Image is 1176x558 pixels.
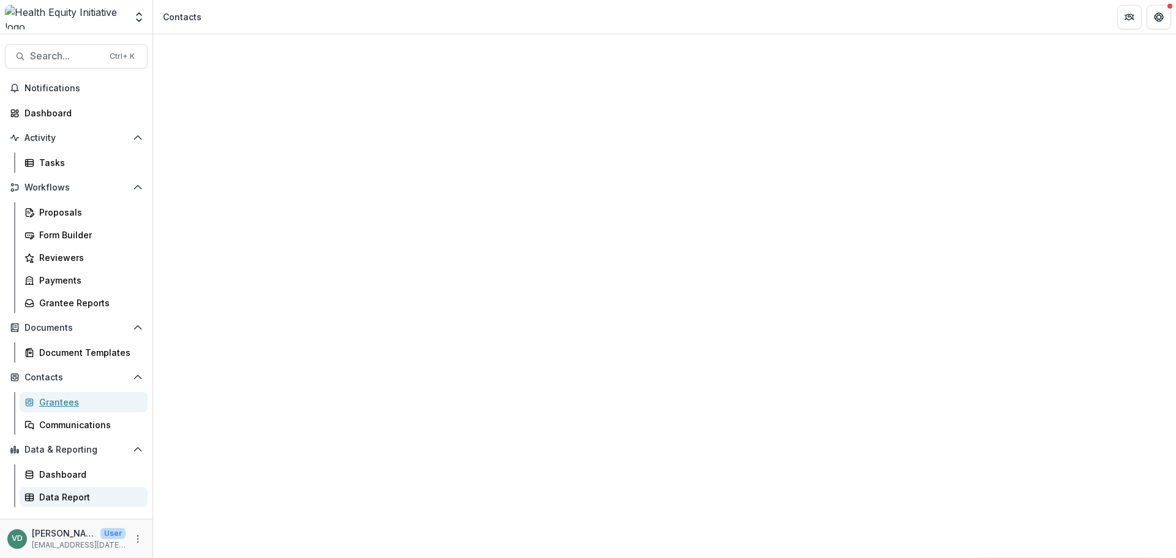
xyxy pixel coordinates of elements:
a: Grantee Reports [20,293,148,313]
div: Form Builder [39,228,138,241]
span: Activity [24,133,128,143]
a: Data Report [20,487,148,507]
span: Notifications [24,83,143,94]
a: Tasks [20,153,148,173]
div: Communications [39,418,138,431]
div: Contacts [163,10,202,23]
a: Document Templates [20,342,148,363]
button: Search... [5,44,148,69]
span: Search... [30,50,102,62]
p: [EMAIL_ADDRESS][DATE][DOMAIN_NAME] [32,540,126,551]
a: Proposals [20,202,148,222]
button: Notifications [5,78,148,98]
a: Dashboard [20,464,148,484]
nav: breadcrumb [158,8,206,26]
button: Open Workflows [5,178,148,197]
p: User [100,528,126,539]
a: Form Builder [20,225,148,245]
div: Dashboard [39,468,138,481]
div: Tasks [39,156,138,169]
div: Reviewers [39,251,138,264]
span: Documents [24,323,128,333]
span: Contacts [24,372,128,383]
button: Open Data & Reporting [5,440,148,459]
a: Reviewers [20,247,148,268]
button: Partners [1117,5,1142,29]
div: Document Templates [39,346,138,359]
div: Dashboard [24,107,138,119]
div: Grantee Reports [39,296,138,309]
a: Payments [20,270,148,290]
button: Open Documents [5,318,148,337]
img: Health Equity Initiative logo [5,5,126,29]
div: Payments [39,274,138,287]
div: Data Report [39,491,138,503]
button: Open Contacts [5,368,148,387]
span: Workflows [24,183,128,193]
a: Grantees [20,392,148,412]
div: Proposals [39,206,138,219]
button: More [130,532,145,546]
div: Grantees [39,396,138,409]
span: Data & Reporting [24,445,128,455]
a: Dashboard [5,103,148,123]
button: Open Activity [5,128,148,148]
button: Get Help [1147,5,1171,29]
div: Victoria Darker [12,535,23,543]
p: [PERSON_NAME] [32,527,96,540]
a: Communications [20,415,148,435]
button: Open entity switcher [130,5,148,29]
div: Ctrl + K [107,50,137,63]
